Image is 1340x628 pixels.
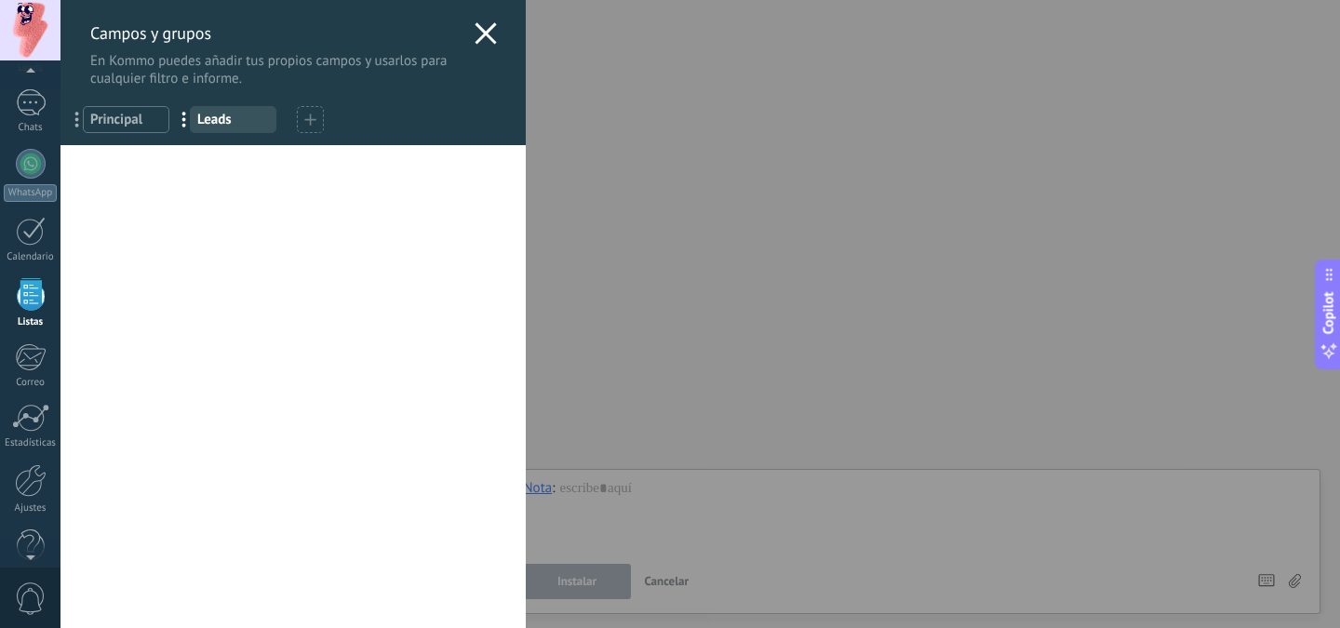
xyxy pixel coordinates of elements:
[197,111,269,128] span: Leads
[90,52,465,87] p: En Kommo puedes añadir tus propios campos y usarlos para cualquier filtro e informe.
[1320,291,1338,334] span: Copilot
[90,22,465,44] h3: Campos y grupos
[171,103,209,135] span: ...
[64,103,102,135] span: ...
[90,111,162,128] span: Principal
